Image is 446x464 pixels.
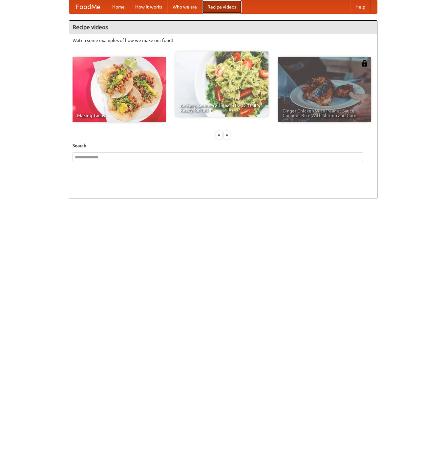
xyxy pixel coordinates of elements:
span: An Easy, Summery Tomato Pasta That's Ready for Fall [180,103,264,112]
a: Making Tacos [73,57,166,122]
h4: Recipe videos [69,21,377,34]
img: 483408.png [361,60,368,67]
a: How it works [130,0,167,13]
a: Who we are [167,0,202,13]
div: » [224,131,230,139]
a: FoodMe [69,0,107,13]
h5: Search [73,142,374,149]
a: Recipe videos [202,0,242,13]
a: Help [350,0,371,13]
div: « [216,131,222,139]
a: An Easy, Summery Tomato Pasta That's Ready for Fall [175,51,268,117]
span: Making Tacos [77,113,161,118]
p: Watch some examples of how we make our food! [73,37,374,44]
a: Home [107,0,130,13]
